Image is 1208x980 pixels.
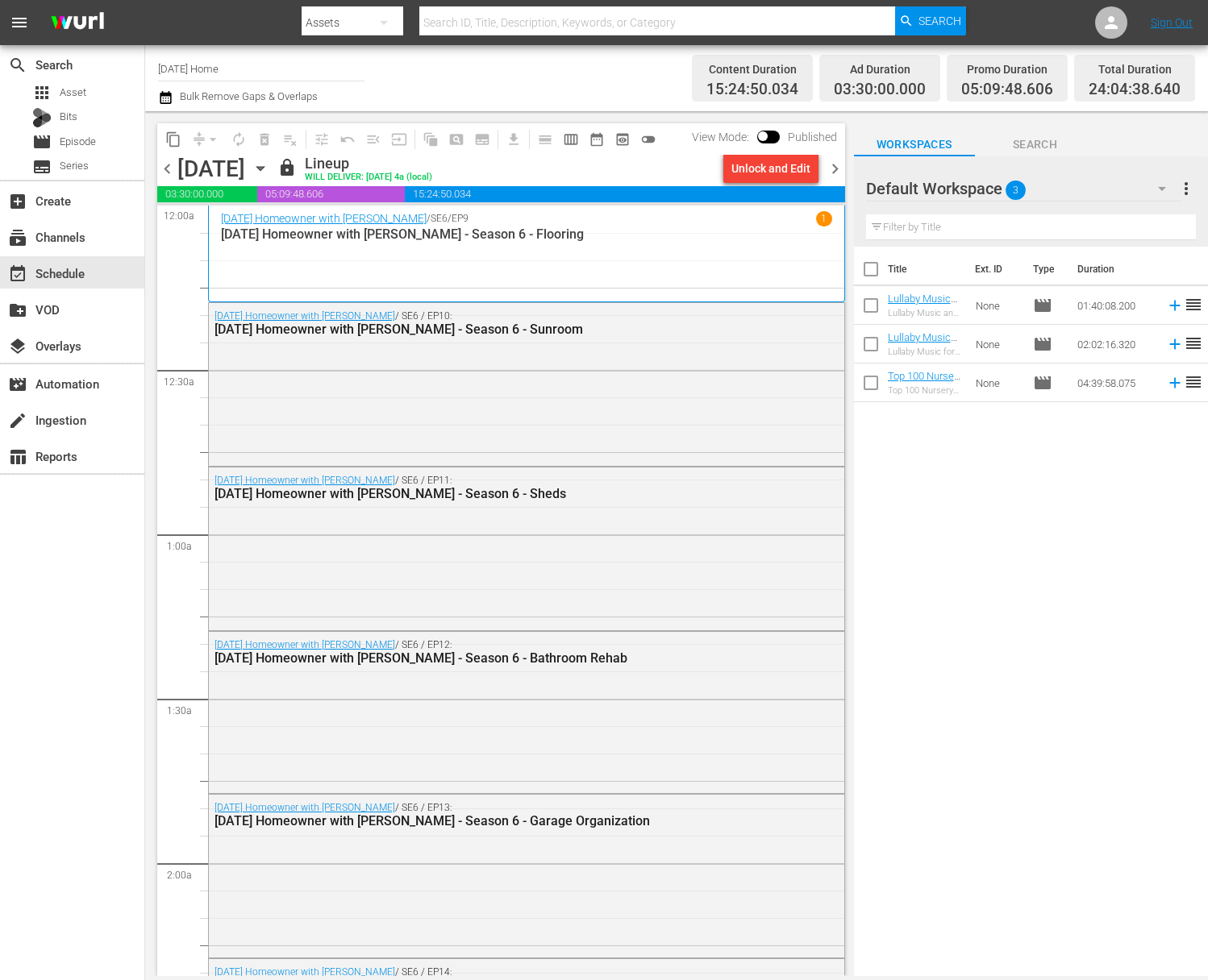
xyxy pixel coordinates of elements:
[215,650,753,666] div: [DATE] Homeowner with [PERSON_NAME] - Season 6 - Bathroom Rehab
[1184,334,1203,353] span: reorder
[215,802,395,813] a: [DATE] Homeowner with [PERSON_NAME]
[177,90,318,102] span: Bulk Remove Gaps & Overlaps
[1071,325,1160,363] td: 02:02:16.320
[888,293,962,329] a: Lullaby Music and Sweet Dreams for Kids
[32,132,52,152] span: Episode
[527,123,558,155] span: Day Calendar View
[412,123,444,155] span: Refresh All Search Blocks
[563,131,579,147] span: calendar_view_week_outlined
[405,186,845,202] span: 15:24:50.034
[706,81,798,99] span: 15:24:50.034
[723,154,819,183] button: Unlock and Edit
[215,802,753,828] div: / SE6 / EP13:
[157,186,257,202] span: 03:30:00.000
[834,58,926,81] div: Ad Duration
[32,83,52,102] span: Asset
[834,81,926,99] span: 03:30:00.000
[32,108,52,127] div: Bits
[888,370,962,406] a: Top 100 Nursery Rhymes - Kids TV
[895,6,966,35] button: Search
[60,85,86,101] span: Asset
[1071,363,1160,402] td: 04:39:58.075
[8,411,27,430] span: Ingestion
[888,331,962,367] a: Lullaby Music for Babies - Kids TV
[221,226,832,242] p: [DATE] Homeowner with [PERSON_NAME] - Season 6 - Flooring
[1184,372,1203,392] span: reorder
[427,213,431,224] p: /
[780,131,845,143] span: Published
[215,322,753,337] div: [DATE] Homeowner with [PERSON_NAME] - Season 6 - Sunroom
[1177,169,1196,208] button: more_vert
[32,157,52,176] span: Series
[1023,247,1068,292] th: Type
[825,159,845,179] span: chevron_right
[8,375,27,394] span: Automation
[1151,16,1193,29] a: Sign Out
[584,127,610,152] span: Month Calendar View
[8,192,27,211] span: Create
[1166,297,1184,314] svg: Add to Schedule
[757,131,769,142] span: Toggle to switch from Published to Draft view.
[215,486,753,501] div: [DATE] Homeowner with [PERSON_NAME] - Season 6 - Sheds
[969,286,1027,325] td: None
[495,123,527,155] span: Download as CSV
[8,228,27,247] span: Channels
[635,127,661,152] span: 24 hours Lineup View is OFF
[8,301,27,320] span: VOD
[1089,58,1181,81] div: Total Duration
[215,310,395,322] a: [DATE] Homeowner with [PERSON_NAME]
[8,56,27,75] span: Search
[469,127,495,152] span: Create Series Block
[1089,81,1181,99] span: 24:04:38.640
[969,363,1027,402] td: None
[215,475,753,501] div: / SE6 / EP11:
[888,347,963,357] div: Lullaby Music for Babies - Kids TV
[221,212,427,225] a: [DATE] Homeowner with [PERSON_NAME]
[1184,295,1203,314] span: reorder
[558,127,584,152] span: Week Calendar View
[60,158,89,174] span: Series
[589,131,605,147] span: date_range_outlined
[257,186,405,202] span: 05:09:48.606
[252,127,277,152] span: Select an event to delete
[305,155,432,172] div: Lineup
[157,159,177,179] span: chevron_left
[1071,286,1160,325] td: 01:40:08.200
[1006,173,1026,207] span: 3
[975,135,1096,155] span: Search
[431,213,452,224] p: SE6 /
[640,131,656,147] span: toggle_off
[610,127,635,152] span: View Backup
[226,127,252,152] span: Loop Content
[1033,334,1052,354] span: Episode
[452,213,469,224] p: EP9
[177,156,245,182] div: [DATE]
[386,127,412,152] span: Update Metadata from Key Asset
[60,109,77,125] span: Bits
[961,58,1053,81] div: Promo Duration
[60,134,96,150] span: Episode
[918,6,961,35] span: Search
[215,966,395,978] a: [DATE] Homeowner with [PERSON_NAME]
[1166,335,1184,353] svg: Add to Schedule
[1177,179,1196,198] span: more_vert
[215,639,753,666] div: / SE6 / EP12:
[854,135,975,155] span: Workspaces
[165,131,181,147] span: content_copy
[731,154,810,183] div: Unlock and Edit
[186,127,226,152] span: Remove Gaps & Overlaps
[888,385,963,396] div: Top 100 Nursery Rhymes - Kids TV
[277,127,303,152] span: Clear Lineup
[444,127,469,152] span: Create Search Block
[1166,374,1184,392] svg: Add to Schedule
[888,247,966,292] th: Title
[10,13,29,32] span: menu
[215,475,395,486] a: [DATE] Homeowner with [PERSON_NAME]
[821,213,827,224] p: 1
[215,639,395,650] a: [DATE] Homeowner with [PERSON_NAME]
[1033,296,1052,315] span: Episode
[335,127,360,152] span: Revert to Primary Episode
[305,172,432,183] div: WILL DELIVER: [DATE] 4a (local)
[215,310,753,337] div: / SE6 / EP10:
[888,308,963,318] div: Lullaby Music and Sweet Dreams for Kids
